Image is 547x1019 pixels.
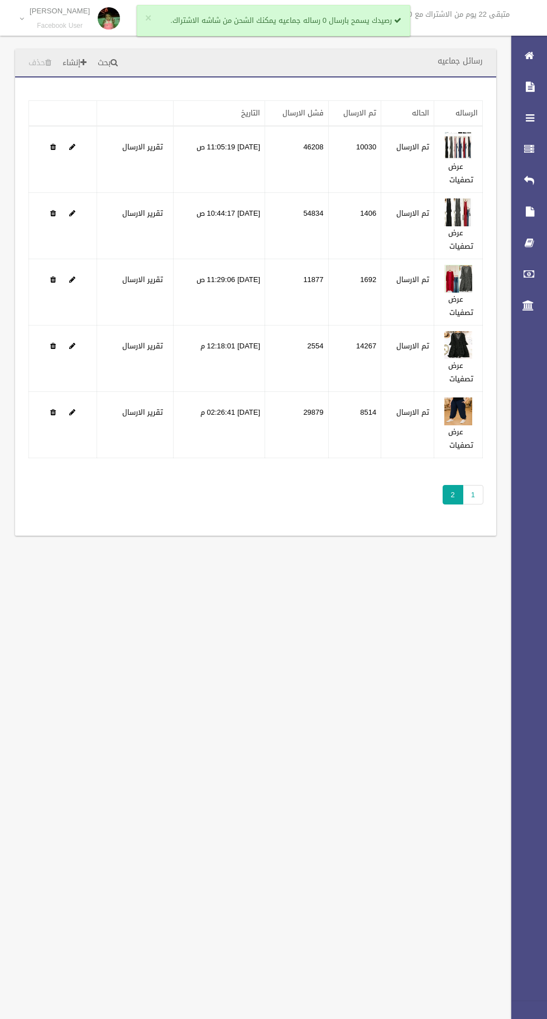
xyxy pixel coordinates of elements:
img: 638923231328596272.jpg [444,265,472,293]
label: تم الارسال [396,273,429,287]
a: Edit [69,140,75,154]
a: Edit [69,206,75,220]
a: تم الارسال [343,106,376,120]
a: فشل الارسال [282,106,324,120]
th: الحاله [381,101,434,127]
a: Edit [69,339,75,353]
a: عرض تصفيات [448,358,473,386]
td: 10030 [328,126,381,193]
td: 46208 [265,126,328,193]
a: Edit [69,405,75,419]
img: 638922339758928853.jpg [444,198,472,226]
a: عرض تصفيات [448,159,473,187]
a: تقرير الارسال [122,273,163,287]
td: [DATE] 11:05:19 ص [174,126,265,193]
header: رسائل جماعيه [424,50,496,72]
label: تم الارسال [396,406,429,419]
td: [DATE] 12:18:01 م [174,326,265,392]
img: 638929308017146760.jpg [444,331,472,359]
a: تقرير الارسال [122,339,163,353]
a: تقرير الارسال [122,140,163,154]
a: Edit [444,273,472,287]
a: عرض تصفيات [448,425,473,452]
button: × [145,13,151,24]
span: 2 [443,485,463,504]
a: تقرير الارسال [122,206,163,220]
small: Facebook User [30,22,90,30]
label: تم الارسال [396,207,429,220]
a: Edit [444,405,472,419]
a: بحث [93,53,122,74]
a: 1 [463,485,483,504]
td: 2554 [265,326,328,392]
a: Edit [69,273,75,287]
th: الرساله [434,101,483,127]
td: 14267 [328,326,381,392]
label: تم الارسال [396,140,429,154]
img: 638929384942915168.jpg [444,397,472,425]
td: 8514 [328,392,381,458]
td: 11877 [265,259,328,326]
a: Edit [444,206,472,220]
a: Edit [444,140,472,154]
td: 1406 [328,193,381,259]
td: 1692 [328,259,381,326]
td: 54834 [265,193,328,259]
a: عرض تصفيات [448,226,473,253]
a: إنشاء [58,53,91,74]
div: رصيدك يسمح بارسال 0 رساله جماعيه يمكنك الشحن من شاشه الاشتراك. [137,5,410,36]
a: عرض تصفيات [448,292,473,319]
p: [PERSON_NAME] [30,7,90,15]
td: [DATE] 10:44:17 ص [174,193,265,259]
label: تم الارسال [396,339,429,353]
td: 29879 [265,392,328,458]
a: تقرير الارسال [122,405,163,419]
a: التاريخ [241,106,260,120]
a: Edit [444,339,472,353]
td: [DATE] 02:26:41 م [174,392,265,458]
img: 638914575653945870.jpg [444,132,472,160]
td: [DATE] 11:29:06 ص [174,259,265,326]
